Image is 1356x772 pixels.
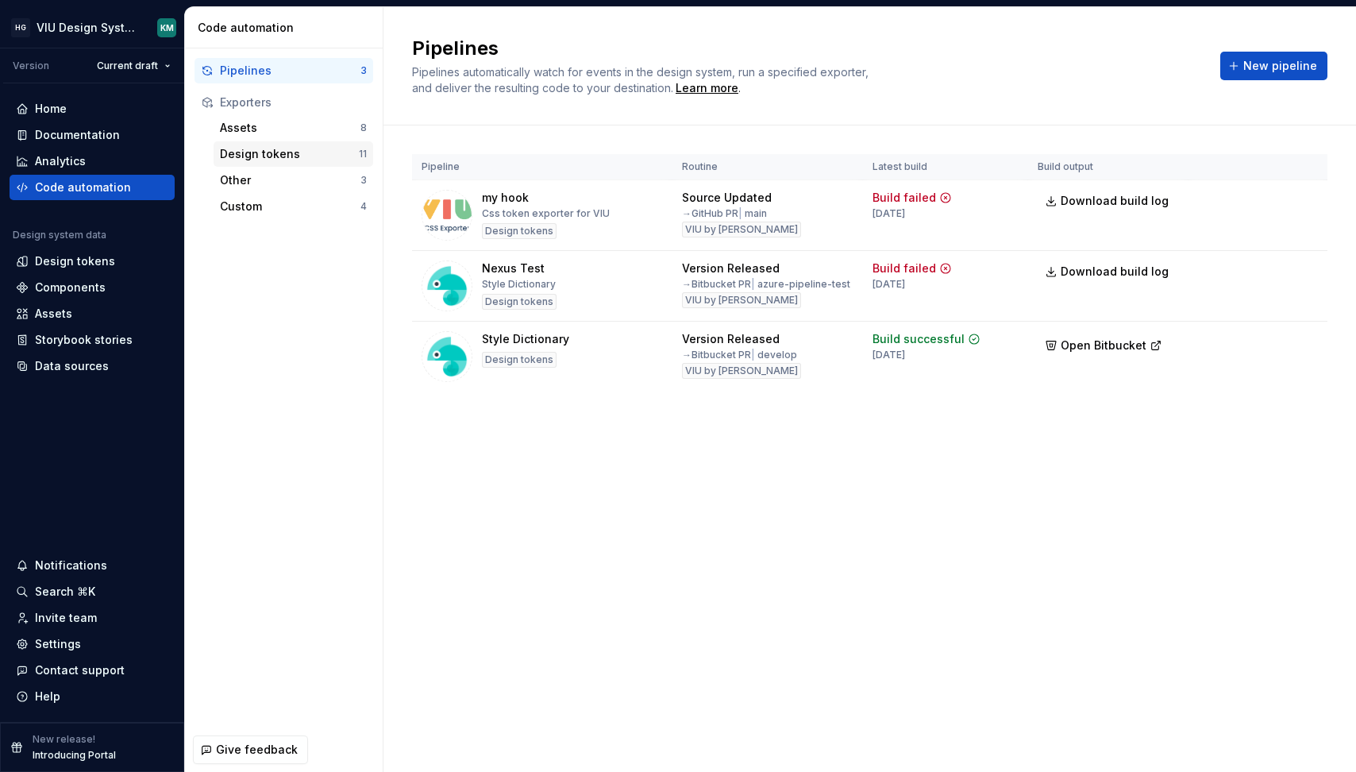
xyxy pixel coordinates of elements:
[672,154,863,180] th: Routine
[35,558,107,573] div: Notifications
[682,222,801,237] div: VIU by [PERSON_NAME]
[863,154,1028,180] th: Latest build
[1061,264,1169,280] span: Download build log
[482,278,556,291] div: Style Dictionary
[682,363,801,379] div: VIU by [PERSON_NAME]
[482,261,545,276] div: Nexus Test
[10,658,175,683] button: Contact support
[676,80,738,96] a: Learn more
[10,122,175,148] a: Documentation
[1038,187,1179,215] button: Download build log
[10,149,175,174] a: Analytics
[10,631,175,657] a: Settings
[214,115,373,141] button: Assets8
[873,261,936,276] div: Build failed
[482,352,557,368] div: Design tokens
[220,95,367,110] div: Exporters
[682,331,780,347] div: Version Released
[1038,257,1179,286] button: Download build log
[482,331,569,347] div: Style Dictionary
[1220,52,1327,80] button: New pipeline
[220,63,360,79] div: Pipelines
[1061,338,1146,353] span: Open Bitbucket
[682,278,850,291] div: → Bitbucket PR azure-pipeline-test
[412,65,872,95] span: Pipelines automatically watch for events in the design system, run a specified exporter, and deli...
[873,349,905,361] div: [DATE]
[13,229,106,241] div: Design system data
[35,332,133,348] div: Storybook stories
[35,610,97,626] div: Invite team
[10,301,175,326] a: Assets
[220,120,360,136] div: Assets
[35,179,131,195] div: Code automation
[35,280,106,295] div: Components
[738,207,742,219] span: |
[3,10,181,44] button: HGVIU Design SystemKM
[751,278,755,290] span: |
[97,60,158,72] span: Current draft
[216,742,298,758] span: Give feedback
[751,349,755,361] span: |
[35,127,120,143] div: Documentation
[412,154,672,180] th: Pipeline
[482,223,557,239] div: Design tokens
[198,20,376,36] div: Code automation
[873,278,905,291] div: [DATE]
[482,190,529,206] div: my hook
[360,64,367,77] div: 3
[673,83,741,95] span: .
[214,141,373,167] button: Design tokens11
[35,306,72,322] div: Assets
[35,253,115,269] div: Design tokens
[10,327,175,353] a: Storybook stories
[220,199,360,214] div: Custom
[359,148,367,160] div: 11
[220,172,360,188] div: Other
[11,18,30,37] div: HG
[1028,154,1188,180] th: Build output
[1038,331,1169,360] button: Open Bitbucket
[412,36,1201,61] h2: Pipelines
[214,194,373,219] button: Custom4
[33,749,116,762] p: Introducing Portal
[35,584,95,600] div: Search ⌘K
[35,101,67,117] div: Home
[10,684,175,709] button: Help
[193,735,308,764] button: Give feedback
[1038,341,1169,354] a: Open Bitbucket
[10,579,175,604] button: Search ⌘K
[10,175,175,200] a: Code automation
[10,553,175,578] button: Notifications
[35,689,60,704] div: Help
[35,662,125,678] div: Contact support
[214,168,373,193] button: Other3
[10,353,175,379] a: Data sources
[10,605,175,631] a: Invite team
[682,349,797,361] div: → Bitbucket PR develop
[873,207,905,220] div: [DATE]
[360,174,367,187] div: 3
[482,294,557,310] div: Design tokens
[360,122,367,134] div: 8
[682,207,767,220] div: → GitHub PR main
[1243,58,1317,74] span: New pipeline
[10,96,175,122] a: Home
[35,636,81,652] div: Settings
[220,146,359,162] div: Design tokens
[195,58,373,83] button: Pipelines3
[682,261,780,276] div: Version Released
[873,331,965,347] div: Build successful
[160,21,174,34] div: KM
[35,358,109,374] div: Data sources
[682,292,801,308] div: VIU by [PERSON_NAME]
[1061,193,1169,209] span: Download build log
[10,249,175,274] a: Design tokens
[33,733,95,746] p: New release!
[37,20,138,36] div: VIU Design System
